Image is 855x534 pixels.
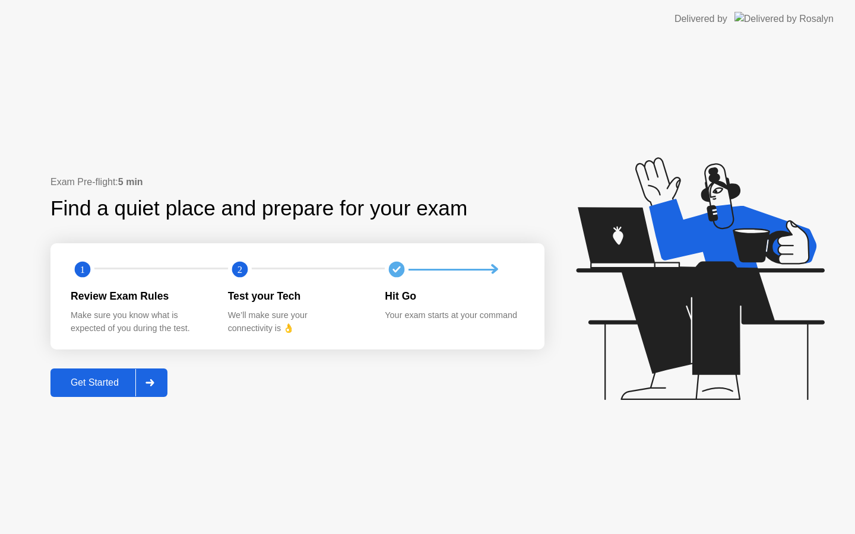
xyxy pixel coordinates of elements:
[118,177,143,187] b: 5 min
[50,175,544,189] div: Exam Pre-flight:
[237,264,242,275] text: 2
[674,12,727,26] div: Delivered by
[385,309,523,322] div: Your exam starts at your command
[50,193,469,224] div: Find a quiet place and prepare for your exam
[228,309,366,335] div: We’ll make sure your connectivity is 👌
[80,264,85,275] text: 1
[50,368,167,397] button: Get Started
[71,309,209,335] div: Make sure you know what is expected of you during the test.
[71,288,209,304] div: Review Exam Rules
[385,288,523,304] div: Hit Go
[228,288,366,304] div: Test your Tech
[54,377,135,388] div: Get Started
[734,12,834,26] img: Delivered by Rosalyn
